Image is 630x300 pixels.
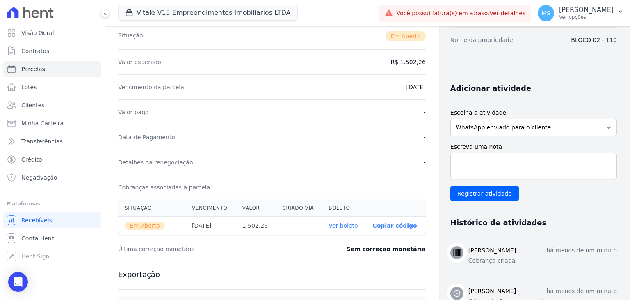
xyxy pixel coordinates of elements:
dt: Situação [118,31,143,41]
button: Vitale V15 Empreendimentos Imobiliarios LTDA [118,5,298,21]
p: há menos de um minuto [546,287,617,295]
span: Visão Geral [21,29,54,37]
span: Em Aberto [386,31,426,41]
dd: - [424,133,426,141]
span: Crédito [21,155,42,164]
dt: Data de Pagamento [118,133,175,141]
label: Escreva uma nota [450,143,617,151]
button: MS [PERSON_NAME] Ver opções [531,2,630,25]
dd: R$ 1.502,26 [390,58,425,66]
th: Vencimento [185,200,236,217]
a: Visão Geral [3,25,101,41]
a: Minha Carteira [3,115,101,132]
h3: [PERSON_NAME] [468,246,516,255]
div: Open Intercom Messenger [8,272,28,292]
span: Minha Carteira [21,119,64,127]
dd: Sem correção monetária [346,245,425,253]
a: Parcelas [3,61,101,77]
p: há menos de um minuto [546,246,617,255]
dd: [DATE] [406,83,425,91]
a: Conta Hent [3,230,101,247]
span: Conta Hent [21,234,54,242]
span: Parcelas [21,65,45,73]
a: Lotes [3,79,101,95]
h3: [PERSON_NAME] [468,287,516,295]
a: Ver boleto [329,222,358,229]
span: Em Aberto [125,222,165,230]
dt: Última correção monetária [118,245,300,253]
dt: Vencimento da parcela [118,83,184,91]
p: [PERSON_NAME] [559,6,614,14]
a: Ver detalhes [490,10,526,16]
dt: Valor esperado [118,58,161,66]
th: Situação [118,200,185,217]
dd: BLOCO 02 - 110 [571,36,617,44]
a: Negativação [3,169,101,186]
dt: Cobranças associadas à parcela [118,183,210,192]
span: MS [542,10,550,16]
input: Registrar atividade [450,186,519,201]
a: Recebíveis [3,212,101,228]
span: Contratos [21,47,49,55]
span: Negativação [21,173,57,182]
dd: - [424,158,426,166]
label: Escolha a atividade [450,108,617,117]
th: Boleto [322,200,366,217]
span: Recebíveis [21,216,52,224]
dt: Nome da propriedade [450,36,513,44]
dt: Detalhes da renegociação [118,158,193,166]
th: - [276,217,322,235]
th: 1.502,26 [236,217,276,235]
span: Você possui fatura(s) em atraso. [396,9,525,18]
span: Clientes [21,101,44,109]
a: Contratos [3,43,101,59]
a: Crédito [3,151,101,168]
p: Ver opções [559,14,614,21]
dd: - [424,108,426,116]
th: [DATE] [185,217,236,235]
div: Plataformas [7,199,98,209]
a: Clientes [3,97,101,113]
p: Cobrança criada [468,256,617,265]
a: Transferências [3,133,101,150]
th: Criado via [276,200,322,217]
h3: Histórico de atividades [450,218,546,228]
span: Transferências [21,137,63,145]
span: Lotes [21,83,37,91]
button: Copiar código [372,222,417,229]
dt: Valor pago [118,108,149,116]
h3: Exportação [118,270,426,279]
h3: Adicionar atividade [450,83,531,93]
th: Valor [236,200,276,217]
